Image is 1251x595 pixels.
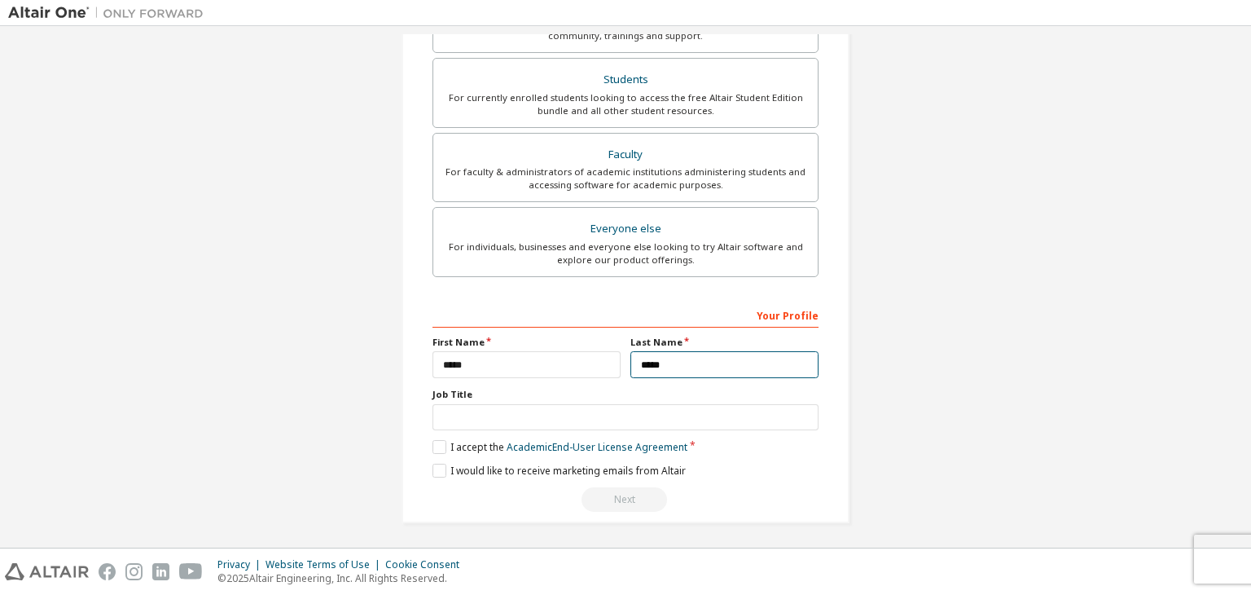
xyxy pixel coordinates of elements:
label: Last Name [630,336,819,349]
div: For currently enrolled students looking to access the free Altair Student Edition bundle and all ... [443,91,808,117]
div: Website Terms of Use [266,558,385,571]
p: © 2025 Altair Engineering, Inc. All Rights Reserved. [217,571,469,585]
div: Everyone else [443,218,808,240]
img: altair_logo.svg [5,563,89,580]
img: Altair One [8,5,212,21]
div: For faculty & administrators of academic institutions administering students and accessing softwa... [443,165,808,192]
div: For individuals, businesses and everyone else looking to try Altair software and explore our prod... [443,240,808,267]
div: Your Profile [432,302,819,328]
div: Cookie Consent [385,558,469,571]
label: Job Title [432,388,819,401]
img: instagram.svg [125,563,143,580]
label: I accept the [432,440,687,454]
div: Read and acccept EULA to continue [432,487,819,512]
div: Faculty [443,143,808,166]
img: facebook.svg [99,563,116,580]
label: First Name [432,336,621,349]
div: Privacy [217,558,266,571]
img: youtube.svg [179,563,203,580]
label: I would like to receive marketing emails from Altair [432,464,686,478]
a: Academic End-User License Agreement [507,440,687,454]
div: Students [443,68,808,91]
img: linkedin.svg [152,563,169,580]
